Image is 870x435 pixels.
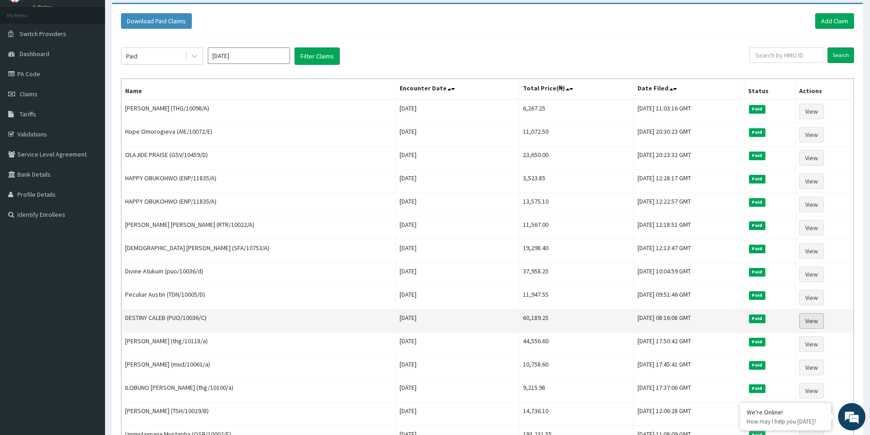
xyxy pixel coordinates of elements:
[799,383,824,398] a: View
[17,46,37,68] img: d_794563401_company_1708531726252_794563401
[634,123,744,147] td: [DATE] 20:30:23 GMT
[395,147,519,170] td: [DATE]
[749,384,765,393] span: Paid
[20,110,36,118] span: Tariffs
[519,170,634,193] td: 3,523.85
[395,193,519,216] td: [DATE]
[634,240,744,263] td: [DATE] 12:13:47 GMT
[519,309,634,333] td: 60,189.25
[634,100,744,123] td: [DATE] 11:03:16 GMT
[634,403,744,426] td: [DATE] 12:06:28 GMT
[395,403,519,426] td: [DATE]
[799,197,824,212] a: View
[150,5,172,26] div: Minimize live chat window
[634,379,744,403] td: [DATE] 17:37:06 GMT
[749,338,765,346] span: Paid
[32,4,54,10] a: Online
[519,403,634,426] td: 14,736.10
[121,356,396,379] td: [PERSON_NAME] (mud/10061/a)
[634,263,744,286] td: [DATE] 10:04:59 GMT
[799,267,824,282] a: View
[208,47,290,64] input: Select Month and Year
[747,408,824,416] div: We're Online!
[519,147,634,170] td: 23,650.00
[121,403,396,426] td: [PERSON_NAME] (TSH/10029/B)
[799,360,824,375] a: View
[799,173,824,189] a: View
[121,100,396,123] td: [PERSON_NAME] (THG/10098/A)
[749,198,765,206] span: Paid
[121,216,396,240] td: [PERSON_NAME] [PERSON_NAME] (RTR/10022/A)
[519,100,634,123] td: 6,267.25
[744,79,796,100] th: Status
[749,245,765,253] span: Paid
[634,147,744,170] td: [DATE] 20:23:32 GMT
[519,286,634,309] td: 11,947.55
[395,356,519,379] td: [DATE]
[799,313,824,329] a: View
[799,290,824,305] a: View
[749,128,765,136] span: Paid
[799,336,824,352] a: View
[395,240,519,263] td: [DATE]
[749,361,765,369] span: Paid
[799,243,824,259] a: View
[295,47,340,65] button: Filter Claims
[749,314,765,323] span: Paid
[634,193,744,216] td: [DATE] 12:22:57 GMT
[395,216,519,240] td: [DATE]
[395,170,519,193] td: [DATE]
[121,193,396,216] td: HAPPY OBUKOHWO (ENP/11835/A)
[5,249,174,281] textarea: Type your message and hit 'Enter'
[121,286,396,309] td: Peculiar Austin (TDN/10005/D)
[20,90,37,98] span: Claims
[749,175,765,183] span: Paid
[121,263,396,286] td: Divine Atukum (puo/10036/d)
[121,123,396,147] td: Hope Omorogieva (AIE/10072/E)
[634,286,744,309] td: [DATE] 09:51:46 GMT
[749,268,765,276] span: Paid
[634,356,744,379] td: [DATE] 17:45:41 GMT
[799,220,824,236] a: View
[799,150,824,166] a: View
[634,309,744,333] td: [DATE] 08:16:08 GMT
[121,333,396,356] td: [PERSON_NAME] (thg/10118/a)
[121,170,396,193] td: HAPPY OBUKOHWO (ENP/11835/A)
[634,79,744,100] th: Date Filed
[815,13,854,29] a: Add Claim
[395,333,519,356] td: [DATE]
[121,79,396,100] th: Name
[121,309,396,333] td: DESTINY CALEB (PUO/10036/C)
[121,240,396,263] td: [DEMOGRAPHIC_DATA] [PERSON_NAME] (SFA/10753/A)
[126,52,137,61] div: Paid
[749,47,824,63] input: Search by HMO ID
[799,104,824,119] a: View
[53,115,126,207] span: We're online!
[519,240,634,263] td: 19,298.40
[799,127,824,142] a: View
[395,100,519,123] td: [DATE]
[395,263,519,286] td: [DATE]
[795,79,854,100] th: Actions
[749,152,765,160] span: Paid
[634,333,744,356] td: [DATE] 17:50:42 GMT
[121,13,192,29] button: Download Paid Claims
[749,221,765,230] span: Paid
[395,379,519,403] td: [DATE]
[749,105,765,113] span: Paid
[519,193,634,216] td: 13,575.10
[519,356,634,379] td: 10,758.60
[747,418,824,425] p: How may I help you today?
[20,30,66,38] span: Switch Providers
[395,123,519,147] td: [DATE]
[828,47,854,63] input: Search
[519,79,634,100] th: Total Price(₦)
[519,333,634,356] td: 44,556.60
[47,51,153,63] div: Chat with us now
[519,216,634,240] td: 11,567.00
[519,123,634,147] td: 11,072.50
[634,170,744,193] td: [DATE] 12:28:17 GMT
[519,263,634,286] td: 37,958.25
[749,291,765,299] span: Paid
[20,50,49,58] span: Dashboard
